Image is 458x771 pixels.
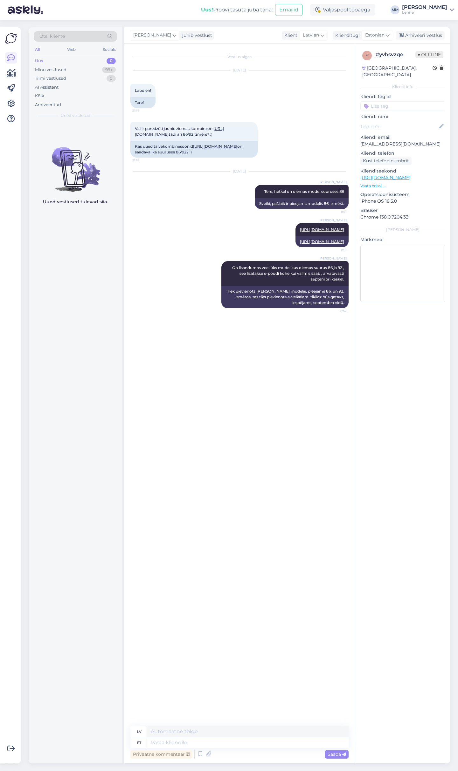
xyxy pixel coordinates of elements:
[402,10,447,15] div: Lenne
[300,239,344,244] a: [URL][DOMAIN_NAME]
[360,113,445,120] p: Kliendi nimi
[137,726,142,737] div: lv
[360,236,445,243] p: Märkmed
[360,101,445,111] input: Lisa tag
[201,7,213,13] b: Uus!
[360,183,445,189] p: Vaata edasi ...
[102,67,116,73] div: 99+
[34,45,41,54] div: All
[107,75,116,82] div: 0
[415,51,443,58] span: Offline
[360,207,445,214] p: Brauser
[255,198,349,209] div: Sveiki, pašlaik ir pieejams modelis 86. izmērā.
[360,227,445,233] div: [PERSON_NAME]
[137,737,141,748] div: et
[232,265,345,281] span: On lisandumas veel üks mudel kus olemas suurus 86 ja 92 , see lisatakse e-poodi kohe kui vallmis ...
[360,93,445,100] p: Kliendi tag'id
[107,58,116,64] div: 0
[360,175,410,180] a: [URL][DOMAIN_NAME]
[365,32,385,39] span: Estonian
[300,227,344,232] a: [URL][DOMAIN_NAME]
[66,45,77,54] div: Web
[35,67,66,73] div: Minu vestlused
[361,123,438,130] input: Lisa nimi
[193,144,237,149] a: [URL][DOMAIN_NAME]
[328,751,346,757] span: Saada
[360,141,445,147] p: [EMAIL_ADDRESS][DOMAIN_NAME]
[323,308,347,313] span: 8:52
[221,286,349,308] div: Tiek pievienots [PERSON_NAME] modelis, pieejams 86. un 92. izmēros, tas tiks pievienots e-veikala...
[303,32,319,39] span: Latvian
[101,45,117,54] div: Socials
[135,126,224,137] span: Vai ir paredzēti jaunie ziemas kombinzoni šādi arī 86/92 izmērs? :)
[362,65,433,78] div: [GEOGRAPHIC_DATA], [GEOGRAPHIC_DATA]
[35,58,43,64] div: Uus
[5,32,17,44] img: Askly Logo
[360,214,445,220] p: Chrome 138.0.7204.33
[366,53,368,58] span: y
[360,198,445,205] p: iPhone OS 18.5.0
[130,97,156,108] div: Tere!
[396,31,445,40] div: Arhiveeri vestlus
[130,750,192,759] div: Privaatne kommentaar
[130,141,258,158] div: Kas uued talvekombinesoonid on saadaval ka suuruses 86/92? :)
[360,134,445,141] p: Kliendi email
[360,150,445,157] p: Kliendi telefon
[201,6,273,14] div: Proovi tasuta juba täna:
[133,32,171,39] span: [PERSON_NAME]
[130,67,349,73] div: [DATE]
[391,5,399,14] div: MM
[130,54,349,60] div: Vestlus algas
[333,32,360,39] div: Klienditugi
[132,108,156,113] span: 21:17
[319,180,347,185] span: [PERSON_NAME]
[319,256,347,261] span: [PERSON_NAME]
[275,4,302,16] button: Emailid
[132,158,156,163] span: 21:18
[323,209,347,214] span: 8:51
[264,189,344,194] span: Tere, hetkel on olemas mudel suuruses 86
[35,75,66,82] div: Tiimi vestlused
[43,199,108,205] p: Uued vestlused tulevad siia.
[135,88,151,93] span: Labdien!
[360,168,445,174] p: Klienditeekond
[35,84,59,91] div: AI Assistent
[319,218,347,223] span: [PERSON_NAME]
[360,157,412,165] div: Küsi telefoninumbrit
[402,5,454,15] a: [PERSON_NAME]Lenne
[35,102,61,108] div: Arhiveeritud
[130,168,349,174] div: [DATE]
[360,84,445,90] div: Kliendi info
[360,191,445,198] p: Operatsioonisüsteem
[310,4,375,16] div: Väljaspool tööaega
[376,51,415,58] div: # yvhsvzqe
[180,32,212,39] div: juhib vestlust
[402,5,447,10] div: [PERSON_NAME]
[323,247,347,252] span: 8:51
[35,93,44,99] div: Kõik
[61,113,90,118] span: Uued vestlused
[282,32,297,39] div: Klient
[39,33,65,40] span: Otsi kliente
[29,136,122,193] img: No chats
